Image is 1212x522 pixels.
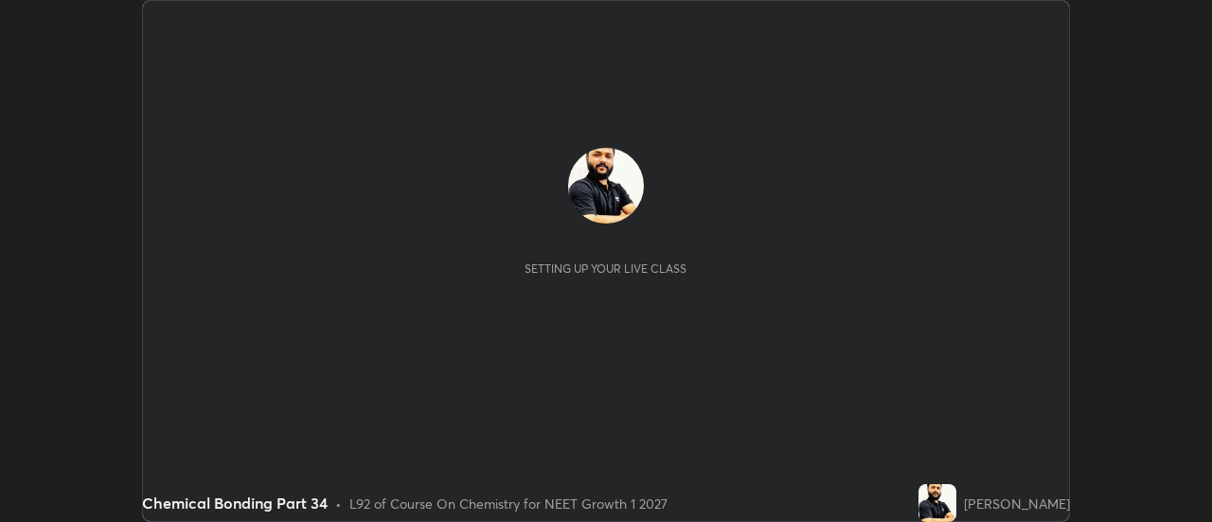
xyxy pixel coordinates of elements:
img: 6919ab72716c417ab2a2c8612824414f.jpg [568,148,644,224]
div: Setting up your live class [525,261,686,276]
div: Chemical Bonding Part 34 [142,492,328,514]
div: • [335,494,342,513]
div: [PERSON_NAME] [964,494,1070,513]
img: 6919ab72716c417ab2a2c8612824414f.jpg [918,484,956,522]
div: L92 of Course On Chemistry for NEET Growth 1 2027 [349,494,668,513]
